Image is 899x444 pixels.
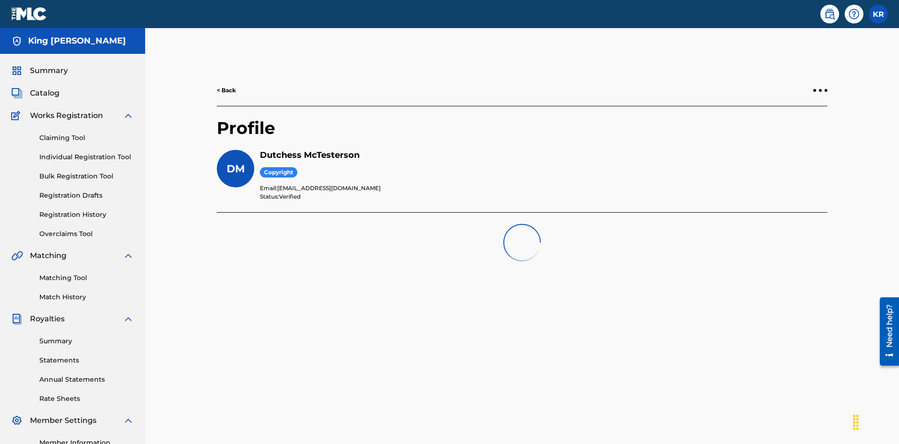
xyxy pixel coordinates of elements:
span: Works Registration [30,110,103,121]
img: help [848,8,860,20]
a: Individual Registration Tool [39,152,134,162]
span: Royalties [30,313,65,325]
a: SummarySummary [11,65,68,76]
span: Catalog [30,88,59,99]
a: Registration History [39,210,134,220]
h5: Dutchess McTesterson [260,150,827,161]
div: Drag [848,408,863,437]
div: User Menu [869,5,888,23]
img: search [824,8,835,20]
div: Help [845,5,863,23]
a: Overclaims Tool [39,229,134,239]
a: < Back [217,86,236,95]
a: Bulk Registration Tool [39,171,134,181]
a: Rate Sheets [39,394,134,404]
h2: Profile [217,118,827,150]
a: Registration Drafts [39,191,134,200]
p: Email: [260,184,827,192]
img: expand [123,110,134,121]
span: Member Settings [30,415,96,426]
a: CatalogCatalog [11,88,59,99]
img: Royalties [11,313,22,325]
a: Match History [39,292,134,302]
img: Member Settings [11,415,22,426]
img: expand [123,415,134,426]
p: Status: [260,192,827,201]
a: Summary [39,336,134,346]
img: Accounts [11,36,22,47]
span: DM [227,163,245,175]
img: Summary [11,65,22,76]
h5: King McTesterson [28,36,126,46]
span: Verified [279,193,301,200]
iframe: Resource Center [873,294,899,370]
span: Matching [30,250,66,261]
a: Claiming Tool [39,133,134,143]
img: Matching [11,250,23,261]
img: preloader [501,222,543,264]
iframe: Chat Widget [852,399,899,444]
a: Public Search [820,5,839,23]
img: Works Registration [11,110,23,121]
img: Catalog [11,88,22,99]
span: Copyright [260,167,297,178]
a: Statements [39,355,134,365]
span: [EMAIL_ADDRESS][DOMAIN_NAME] [277,185,381,192]
img: expand [123,250,134,261]
a: Annual Statements [39,375,134,385]
span: Summary [30,65,68,76]
img: MLC Logo [11,7,47,21]
img: expand [123,313,134,325]
a: Matching Tool [39,273,134,283]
